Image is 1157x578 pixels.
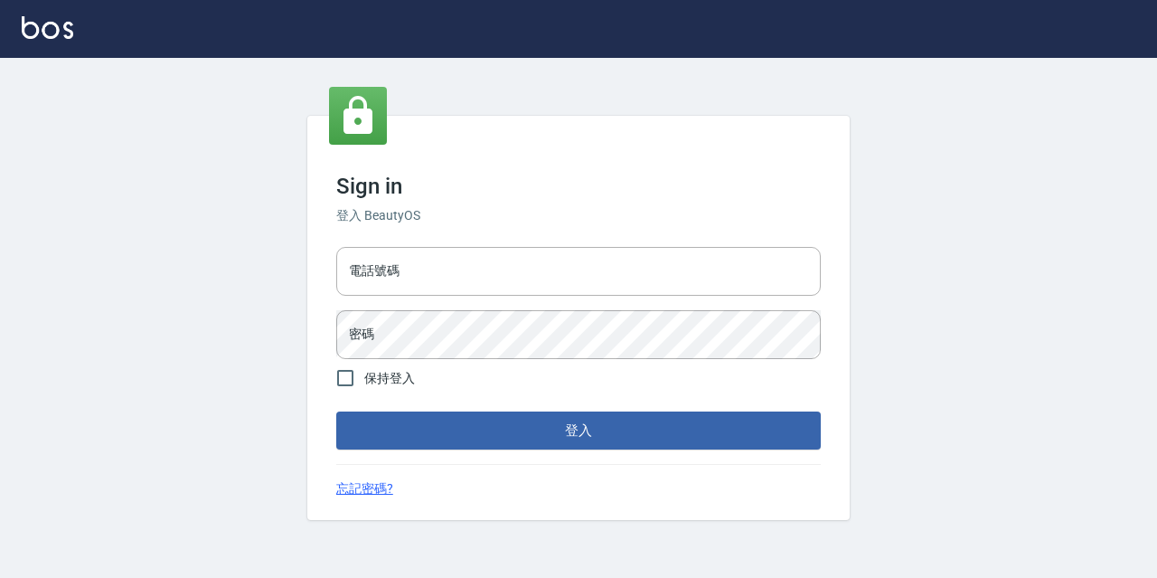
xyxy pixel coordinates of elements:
[364,369,415,388] span: 保持登入
[336,412,821,450] button: 登入
[336,174,821,199] h3: Sign in
[22,16,73,39] img: Logo
[336,479,393,498] a: 忘記密碼?
[336,206,821,225] h6: 登入 BeautyOS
